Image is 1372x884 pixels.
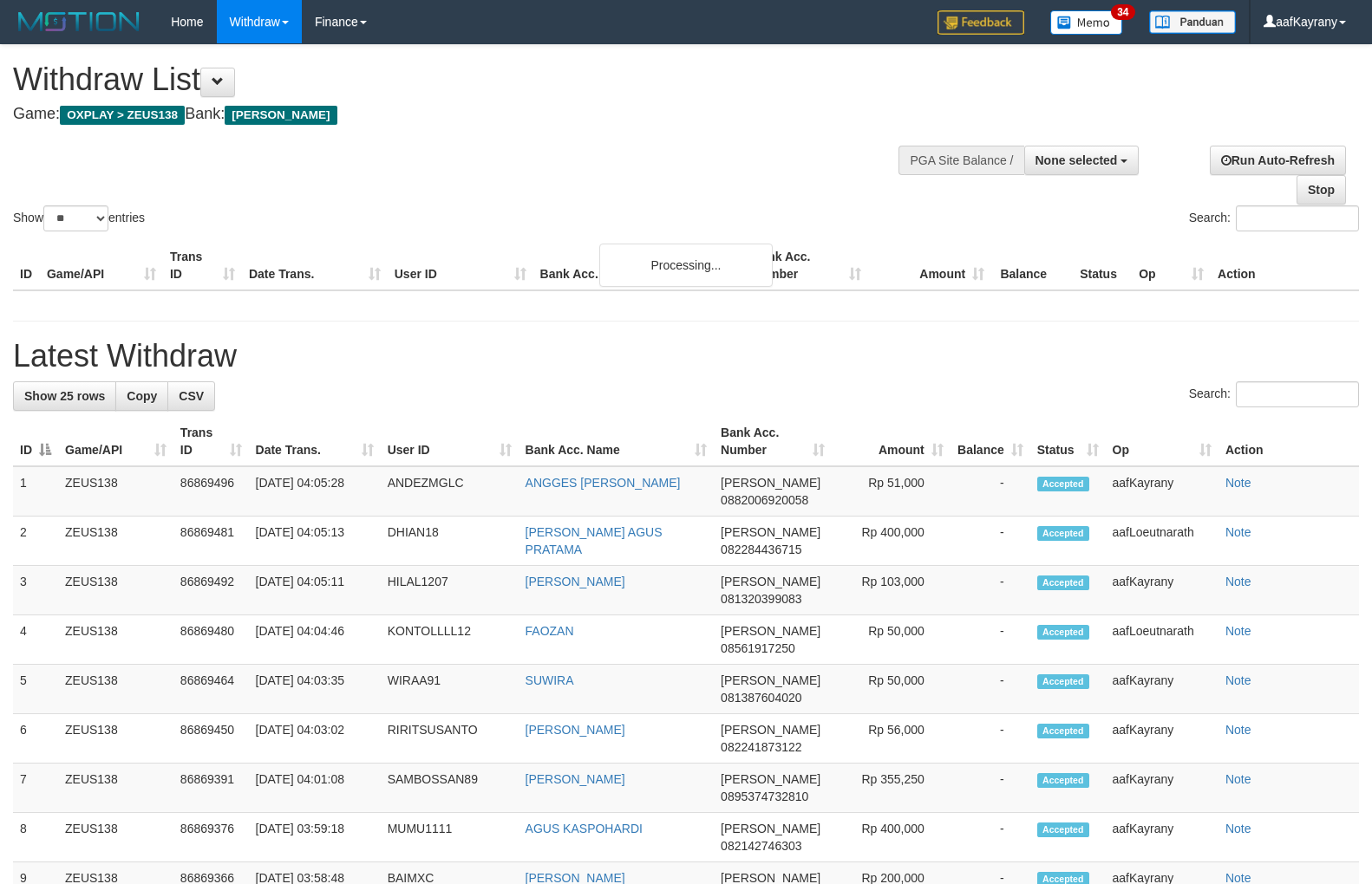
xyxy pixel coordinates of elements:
td: [DATE] 04:05:13 [249,517,381,566]
th: User ID [388,241,533,290]
td: - [951,813,1030,862]
td: aafLoeutnarath [1106,517,1218,566]
a: [PERSON_NAME] [526,723,625,737]
span: Copy 081387604020 to clipboard [721,691,801,705]
span: Copy 081320399083 to clipboard [721,592,801,606]
td: 2 [13,517,58,566]
th: Action [1218,417,1359,466]
a: Stop [1297,175,1346,205]
h1: Withdraw List [13,62,898,97]
a: Show 25 rows [13,381,116,411]
th: Op [1132,241,1211,290]
td: [DATE] 04:01:08 [249,764,381,813]
span: Copy 0895374732810 to clipboard [721,790,808,803]
span: [PERSON_NAME] [721,673,820,687]
td: SAMBOSSAN89 [381,764,519,813]
label: Show entries [13,205,145,231]
a: Note [1225,723,1251,737]
th: Op: activate to sort column ascending [1106,417,1218,466]
h4: Game: Bank: [13,106,898,123]
td: [DATE] 03:59:18 [249,813,381,862]
td: 86869376 [173,813,249,862]
th: ID [13,241,40,290]
td: Rp 56,000 [832,714,951,764]
button: None selected [1024,146,1140,175]
a: Note [1225,525,1251,539]
td: 4 [13,615,58,665]
td: - [951,665,1030,714]
a: [PERSON_NAME] [526,772,625,786]
th: Game/API: activate to sort column ascending [58,417,173,466]
td: - [951,615,1030,665]
span: Copy 082142746303 to clipboard [721,839,801,853]
td: 86869391 [173,764,249,813]
td: aafKayrany [1106,714,1218,764]
span: Accepted [1037,575,1089,590]
td: ZEUS138 [58,764,173,813]
td: WIRAA91 [381,665,519,714]
td: - [951,466,1030,517]
td: 86869464 [173,665,249,714]
span: Copy [127,389,157,403]
td: Rp 50,000 [832,615,951,665]
td: ZEUS138 [58,566,173,615]
span: Accepted [1037,773,1089,788]
span: Show 25 rows [24,389,105,403]
td: KONTOLLLL12 [381,615,519,665]
img: MOTION_logo.png [13,9,145,35]
td: Rp 400,000 [832,813,951,862]
div: Processing... [599,244,773,287]
td: 86869450 [173,714,249,764]
td: Rp 400,000 [832,517,951,566]
td: aafKayrany [1106,466,1218,517]
span: Accepted [1037,625,1089,640]
th: Balance [991,241,1073,290]
input: Search: [1236,205,1359,231]
td: Rp 355,250 [832,764,951,813]
td: ZEUS138 [58,517,173,566]
a: AGUS KASPOHARDI [526,822,643,835]
span: Accepted [1037,674,1089,689]
img: Button%20Memo.svg [1050,10,1123,35]
span: 34 [1111,4,1134,20]
img: panduan.png [1149,10,1236,34]
td: 8 [13,813,58,862]
td: aafLoeutnarath [1106,615,1218,665]
span: [PERSON_NAME] [721,476,820,490]
td: Rp 51,000 [832,466,951,517]
a: Note [1225,772,1251,786]
th: Game/API [40,241,163,290]
span: Accepted [1037,724,1089,738]
th: User ID: activate to sort column ascending [381,417,519,466]
span: [PERSON_NAME] [721,822,820,835]
th: ID: activate to sort column descending [13,417,58,466]
th: Date Trans. [242,241,388,290]
span: Accepted [1037,526,1089,541]
span: CSV [179,389,204,403]
img: Feedback.jpg [938,10,1024,35]
td: - [951,764,1030,813]
td: aafKayrany [1106,566,1218,615]
td: 3 [13,566,58,615]
td: Rp 50,000 [832,665,951,714]
td: - [951,714,1030,764]
span: Accepted [1037,822,1089,837]
td: [DATE] 04:03:02 [249,714,381,764]
a: [PERSON_NAME] [526,575,625,588]
div: PGA Site Balance / [898,146,1023,175]
td: ZEUS138 [58,466,173,517]
th: Bank Acc. Number [745,241,868,290]
a: CSV [167,381,215,411]
td: [DATE] 04:04:46 [249,615,381,665]
td: HILAL1207 [381,566,519,615]
td: ANDEZMGLC [381,466,519,517]
th: Trans ID: activate to sort column ascending [173,417,249,466]
th: Bank Acc. Name: activate to sort column ascending [519,417,715,466]
th: Balance: activate to sort column ascending [951,417,1030,466]
td: 6 [13,714,58,764]
td: [DATE] 04:05:28 [249,466,381,517]
th: Status: activate to sort column ascending [1030,417,1106,466]
a: FAOZAN [526,624,574,638]
td: 86869492 [173,566,249,615]
td: MUMU1111 [381,813,519,862]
